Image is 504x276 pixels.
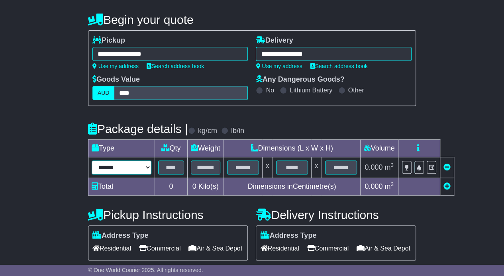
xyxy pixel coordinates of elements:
label: AUD [92,86,115,100]
label: Delivery [256,36,293,45]
label: Pickup [92,36,125,45]
td: Total [88,178,155,196]
span: Air & Sea Depot [357,242,410,254]
span: Air & Sea Depot [188,242,242,254]
td: x [262,157,273,178]
td: Kilo(s) [187,178,224,196]
td: Qty [155,140,187,157]
label: kg/cm [198,127,217,135]
a: Search address book [310,63,368,69]
span: 0.000 [365,182,382,190]
td: Volume [360,140,398,157]
label: Goods Value [92,75,140,84]
td: Dimensions in Centimetre(s) [224,178,360,196]
a: Remove this item [443,163,451,171]
label: Other [348,86,364,94]
a: Add new item [443,182,451,190]
label: Any Dangerous Goods? [256,75,344,84]
a: Use my address [92,63,139,69]
label: lb/in [231,127,244,135]
label: Lithium Battery [290,86,332,94]
a: Use my address [256,63,302,69]
h4: Delivery Instructions [256,208,416,221]
label: Address Type [260,231,316,240]
sup: 3 [390,162,394,168]
td: x [311,157,322,178]
span: Commercial [307,242,349,254]
td: 0 [155,178,187,196]
h4: Package details | [88,122,188,135]
span: © One World Courier 2025. All rights reserved. [88,267,203,273]
span: 0 [192,182,196,190]
label: No [266,86,274,94]
h4: Begin your quote [88,13,416,26]
span: m [384,182,394,190]
a: Search address book [147,63,204,69]
td: Weight [187,140,224,157]
td: Type [88,140,155,157]
td: Dimensions (L x W x H) [224,140,360,157]
span: Residential [260,242,299,254]
span: Residential [92,242,131,254]
sup: 3 [390,181,394,187]
label: Address Type [92,231,149,240]
span: m [384,163,394,171]
span: Commercial [139,242,180,254]
span: 0.000 [365,163,382,171]
h4: Pickup Instructions [88,208,248,221]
